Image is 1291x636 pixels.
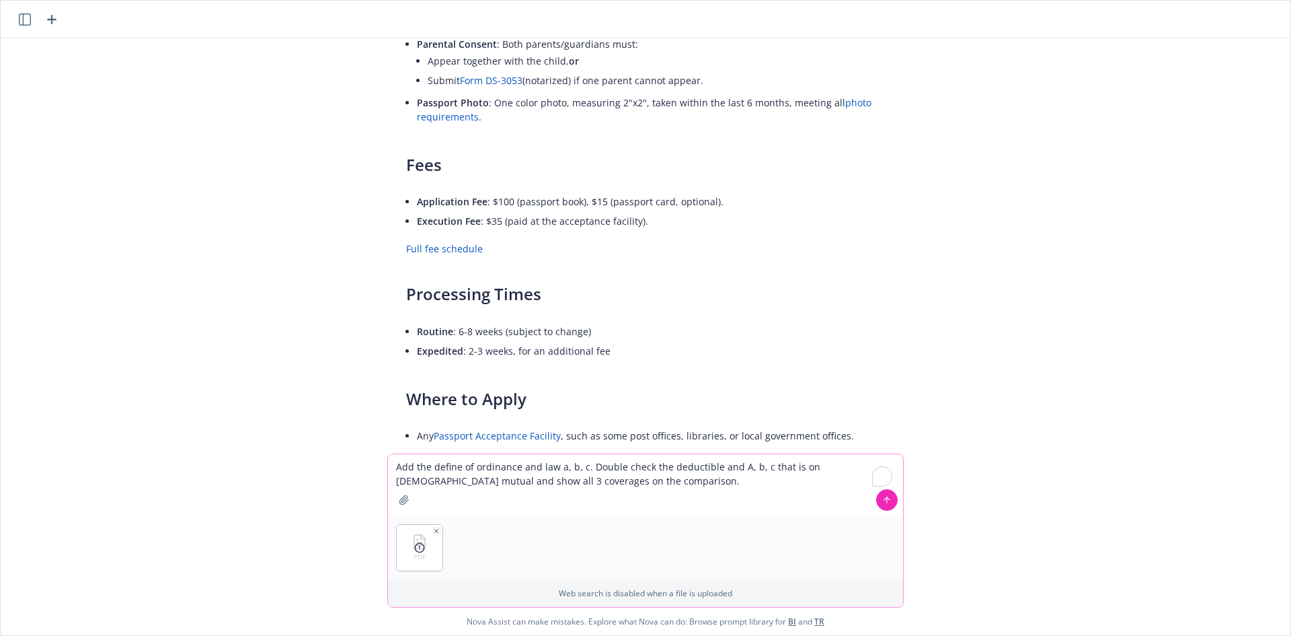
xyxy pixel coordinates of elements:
span: Nova Assist can make mistakes. Explore what Nova can do: Browse prompt library for and [467,608,824,635]
span: Execution Fee [417,215,481,227]
span: Application Fee [417,195,487,208]
h3: Processing Times [406,283,896,306]
h3: Where to Apply [406,388,896,411]
span: Passport Photo [417,96,489,109]
a: TR [814,616,824,627]
li: : $35 (paid at the acceptance facility). [417,211,896,231]
li: : $100 (passport book), $15 (passport card, optional). [417,192,896,211]
a: BI [788,616,796,627]
li: Submit (notarized) if one parent cannot appear. [428,71,896,90]
li: : 2-3 weeks, for an additional fee [417,341,896,361]
li: : One color photo, measuring 2"x2", taken within the last 6 months, meeting all . [417,93,896,127]
li: Appear together with the child, [428,51,896,71]
a: Full fee schedule [406,242,483,255]
a: photo requirements [417,96,871,123]
li: : 6-8 weeks (subject to change) [417,322,896,341]
p: Web search is disabled when a file is uploaded [396,588,895,599]
span: Parental Consent [417,38,497,50]
span: or [569,55,579,67]
a: Form DS-3053 [460,74,522,87]
a: Passport Acceptance Facility [434,429,561,442]
span: Expedited [417,345,463,357]
span: Routine [417,325,453,338]
h3: Fees [406,153,896,176]
li: : Both parents/guardians must: [417,34,896,93]
textarea: To enrich screen reader interactions, please activate Accessibility in Grammarly extension settings [388,454,903,516]
li: Any , such as some post offices, libraries, or local government offices. [417,426,896,446]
